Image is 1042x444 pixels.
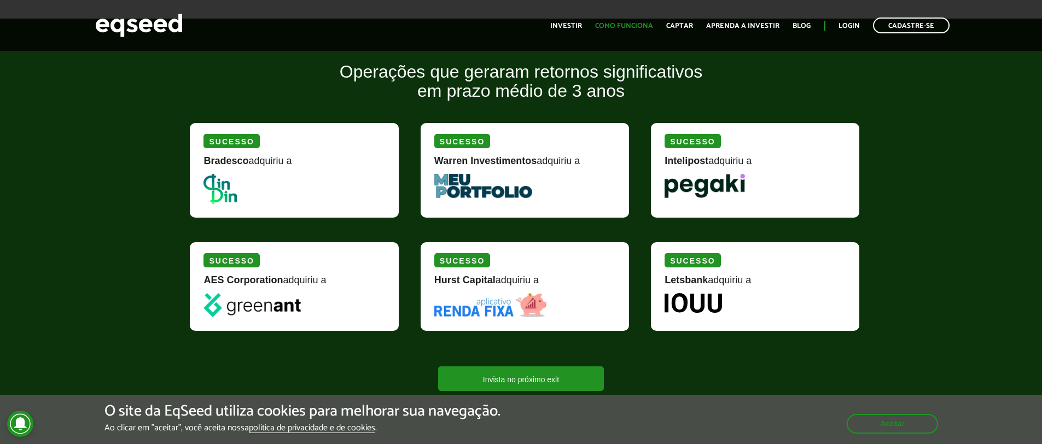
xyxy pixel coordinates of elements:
a: Captar [666,22,693,30]
a: Como funciona [595,22,653,30]
a: Investir [550,22,582,30]
strong: AES Corporation [203,274,283,285]
a: Aprenda a investir [706,22,779,30]
strong: Intelipost [665,155,708,166]
div: adquiriu a [434,275,615,293]
strong: Bradesco [203,155,248,166]
strong: Letsbank [665,274,708,285]
strong: Hurst Capital [434,274,496,285]
a: Cadastre-se [873,17,950,33]
div: adquiriu a [203,275,385,293]
div: Sucesso [434,253,490,267]
img: DinDin [203,174,236,204]
div: Sucesso [203,134,259,148]
div: adquiriu a [665,156,846,174]
h5: O site da EqSeed utiliza cookies para melhorar sua navegação. [104,403,500,420]
a: Login [839,22,860,30]
div: adquiriu a [665,275,846,293]
div: adquiriu a [203,156,385,174]
div: Sucesso [434,134,490,148]
div: Sucesso [665,134,720,148]
img: EqSeed [95,11,183,40]
img: MeuPortfolio [434,174,532,198]
a: política de privacidade e de cookies [249,424,375,433]
img: Pegaki [665,174,745,198]
strong: Warren Investimentos [434,155,537,166]
img: Iouu [665,293,722,313]
button: Aceitar [847,414,938,434]
a: Invista no próximo exit [438,366,604,391]
img: Renda Fixa [434,293,547,317]
p: Ao clicar em "aceitar", você aceita nossa . [104,423,500,433]
div: Sucesso [203,253,259,267]
div: Sucesso [665,253,720,267]
h2: Operações que geraram retornos significativos em prazo médio de 3 anos [182,62,860,117]
img: greenant [203,293,300,317]
a: Blog [793,22,811,30]
div: adquiriu a [434,156,615,174]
